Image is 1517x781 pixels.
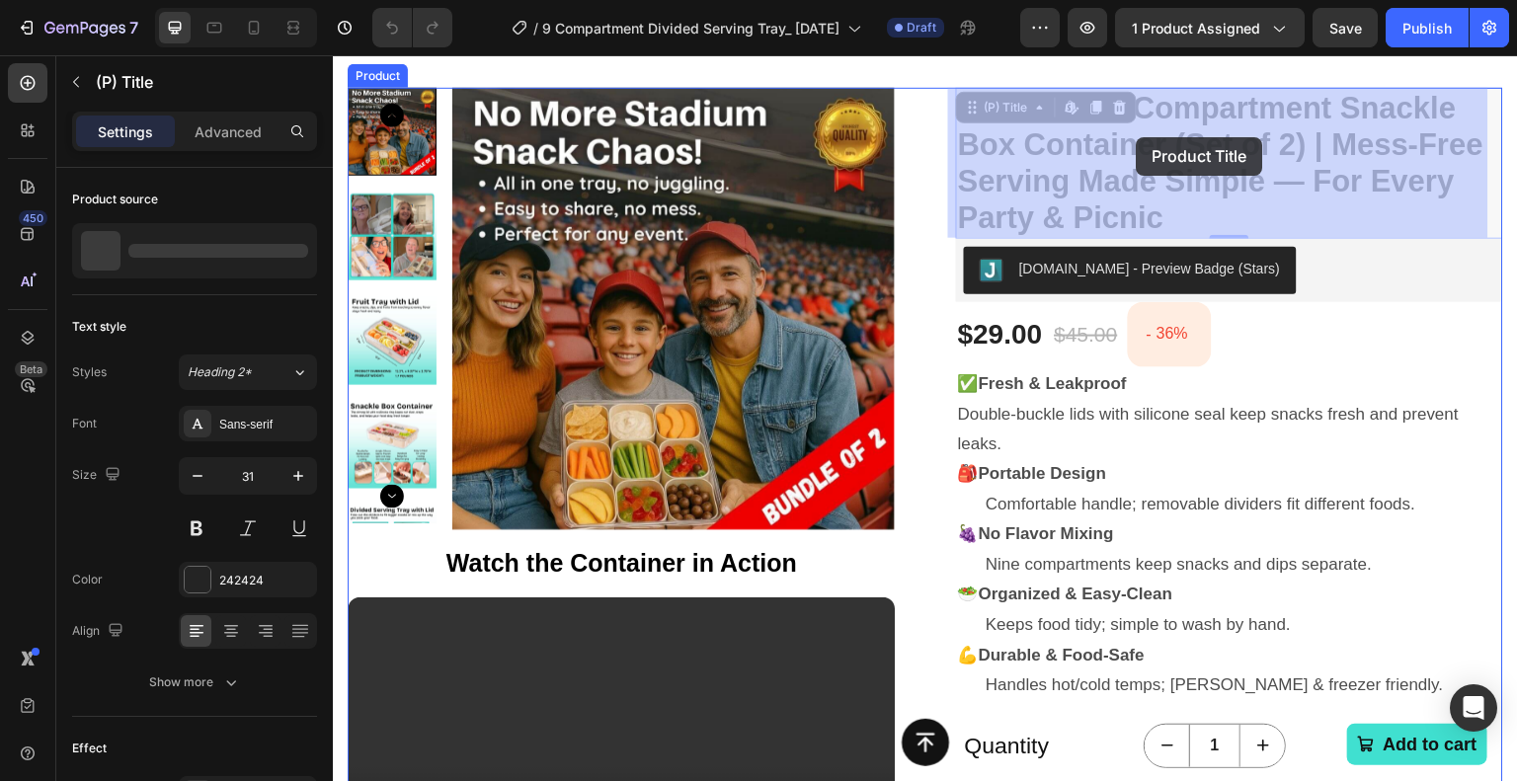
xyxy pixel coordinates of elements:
div: Open Intercom Messenger [1450,684,1497,732]
button: Show more [72,664,317,700]
div: Beta [15,361,47,377]
p: (P) Title [96,70,309,94]
button: 7 [8,8,147,47]
p: Settings [98,121,153,142]
span: 1 product assigned [1132,18,1260,39]
div: Effect [72,740,107,757]
div: Text style [72,318,126,336]
div: Publish [1402,18,1452,39]
div: 450 [19,210,47,226]
span: Draft [907,19,936,37]
div: Font [72,415,97,432]
div: Size [72,462,124,489]
p: 7 [129,16,138,39]
button: 1 product assigned [1115,8,1305,47]
div: 242424 [219,572,312,589]
div: Styles [72,363,107,381]
button: Publish [1386,8,1469,47]
div: Product source [72,191,158,208]
span: 9 Compartment Divided Serving Tray_ [DATE] [542,18,839,39]
iframe: Design area [333,55,1517,781]
button: Heading 2* [179,354,317,390]
div: Align [72,618,127,645]
span: / [533,18,538,39]
div: Color [72,571,103,588]
div: Sans-serif [219,416,312,433]
div: Undo/Redo [372,8,452,47]
span: Heading 2* [188,363,252,381]
span: Save [1329,20,1362,37]
div: Show more [149,672,241,692]
button: Save [1313,8,1378,47]
p: Advanced [195,121,262,142]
